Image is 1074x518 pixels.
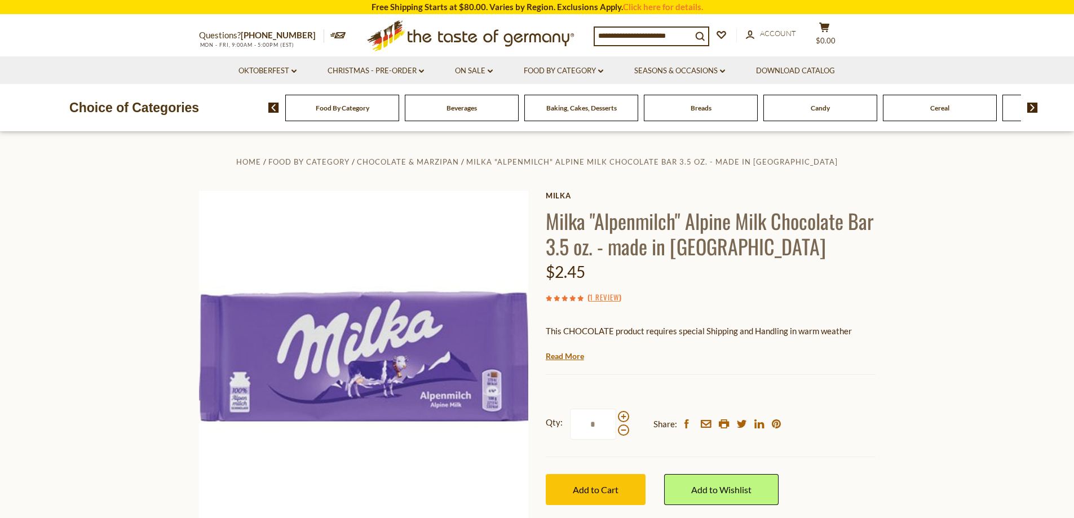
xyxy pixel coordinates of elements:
a: Download Catalog [756,65,835,77]
a: Breads [691,104,711,112]
li: We will ship this product in heat-protective packaging and ice during warm weather months or to w... [556,347,876,361]
a: Beverages [447,104,477,112]
a: [PHONE_NUMBER] [241,30,316,40]
span: ( ) [587,291,621,303]
a: Account [746,28,796,40]
a: Chocolate & Marzipan [357,157,459,166]
img: previous arrow [268,103,279,113]
a: On Sale [455,65,493,77]
a: Oktoberfest [238,65,297,77]
a: 1 Review [590,291,619,304]
a: Food By Category [268,157,350,166]
a: Candy [811,104,830,112]
span: Account [760,29,796,38]
button: Add to Cart [546,474,646,505]
a: Cereal [930,104,949,112]
a: Food By Category [524,65,603,77]
span: Share: [653,417,677,431]
a: Click here for details. [623,2,703,12]
a: Food By Category [316,104,369,112]
button: $0.00 [808,22,842,50]
span: MON - FRI, 9:00AM - 5:00PM (EST) [199,42,295,48]
p: Questions? [199,28,324,43]
span: $2.45 [546,262,585,281]
p: This CHOCOLATE product requires special Shipping and Handling in warm weather [546,324,876,338]
a: Baking, Cakes, Desserts [546,104,617,112]
a: Add to Wishlist [664,474,779,505]
h1: Milka "Alpenmilch" Alpine Milk Chocolate Bar 3.5 oz. - made in [GEOGRAPHIC_DATA] [546,208,876,259]
a: Milka "Alpenmilch" Alpine Milk Chocolate Bar 3.5 oz. - made in [GEOGRAPHIC_DATA] [466,157,838,166]
a: Milka [546,191,876,200]
a: Seasons & Occasions [634,65,725,77]
img: next arrow [1027,103,1038,113]
a: Christmas - PRE-ORDER [328,65,424,77]
input: Qty: [570,409,616,440]
strong: Qty: [546,415,563,430]
a: Read More [546,351,584,362]
span: $0.00 [816,36,836,45]
a: Home [236,157,261,166]
span: Add to Cart [573,484,618,495]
